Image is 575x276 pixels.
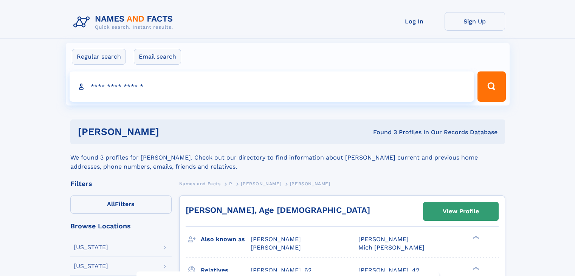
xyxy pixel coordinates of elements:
[241,181,281,186] span: [PERSON_NAME]
[384,12,445,31] a: Log In
[70,195,172,214] label: Filters
[266,128,498,136] div: Found 3 Profiles In Our Records Database
[251,244,301,251] span: [PERSON_NAME]
[443,203,479,220] div: View Profile
[201,233,251,246] h3: Also known as
[477,71,505,102] button: Search Button
[72,49,126,65] label: Regular search
[186,205,370,215] a: [PERSON_NAME], Age [DEMOGRAPHIC_DATA]
[70,71,474,102] input: search input
[179,179,221,188] a: Names and Facts
[70,180,172,187] div: Filters
[241,179,281,188] a: [PERSON_NAME]
[251,236,301,243] span: [PERSON_NAME]
[251,266,312,274] a: [PERSON_NAME], 62
[471,266,480,271] div: ❯
[358,244,425,251] span: Mich [PERSON_NAME]
[358,266,419,274] a: [PERSON_NAME], 42
[134,49,181,65] label: Email search
[423,202,498,220] a: View Profile
[229,181,232,186] span: P
[471,235,480,240] div: ❯
[70,223,172,229] div: Browse Locations
[358,236,409,243] span: [PERSON_NAME]
[78,127,266,136] h1: [PERSON_NAME]
[229,179,232,188] a: P
[74,263,108,269] div: [US_STATE]
[445,12,505,31] a: Sign Up
[290,181,330,186] span: [PERSON_NAME]
[107,200,115,208] span: All
[74,244,108,250] div: [US_STATE]
[70,144,505,171] div: We found 3 profiles for [PERSON_NAME]. Check out our directory to find information about [PERSON_...
[70,12,179,33] img: Logo Names and Facts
